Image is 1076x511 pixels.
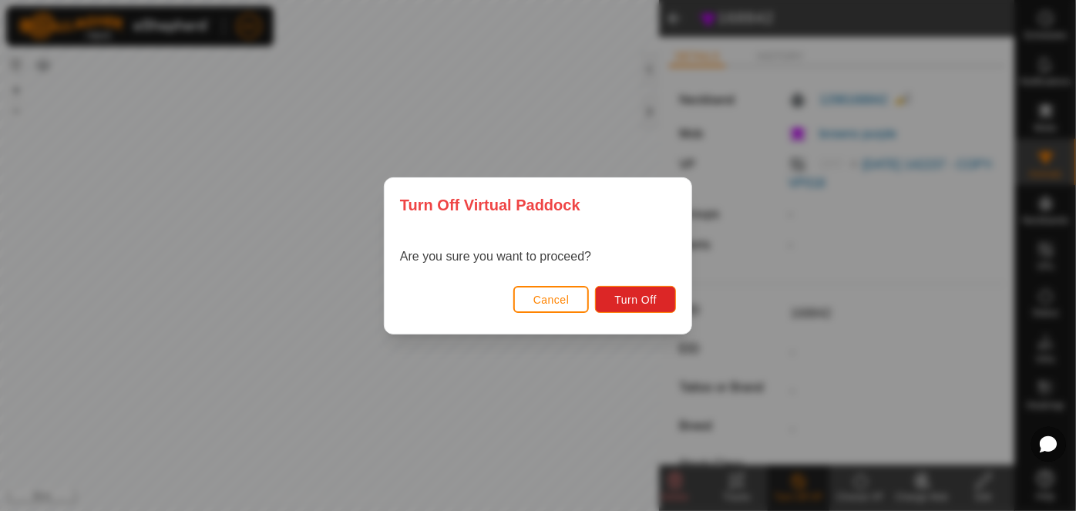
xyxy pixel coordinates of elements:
button: Turn Off [595,286,676,313]
span: Turn Off [614,294,657,306]
button: Cancel [513,286,590,313]
span: Turn Off Virtual Paddock [400,193,580,217]
span: Cancel [533,294,570,306]
p: Are you sure you want to proceed? [400,247,591,266]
